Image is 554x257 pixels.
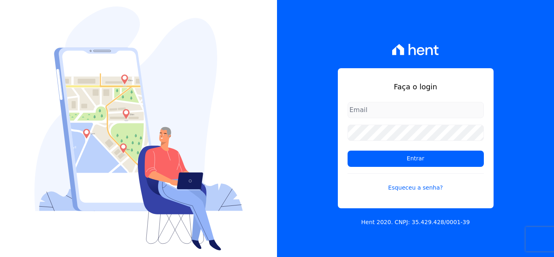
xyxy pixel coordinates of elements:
input: Entrar [348,151,484,167]
img: Login [34,6,243,251]
p: Hent 2020. CNPJ: 35.429.428/0001-39 [361,218,470,227]
input: Email [348,102,484,118]
a: Esqueceu a senha? [348,173,484,192]
h1: Faça o login [348,81,484,92]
